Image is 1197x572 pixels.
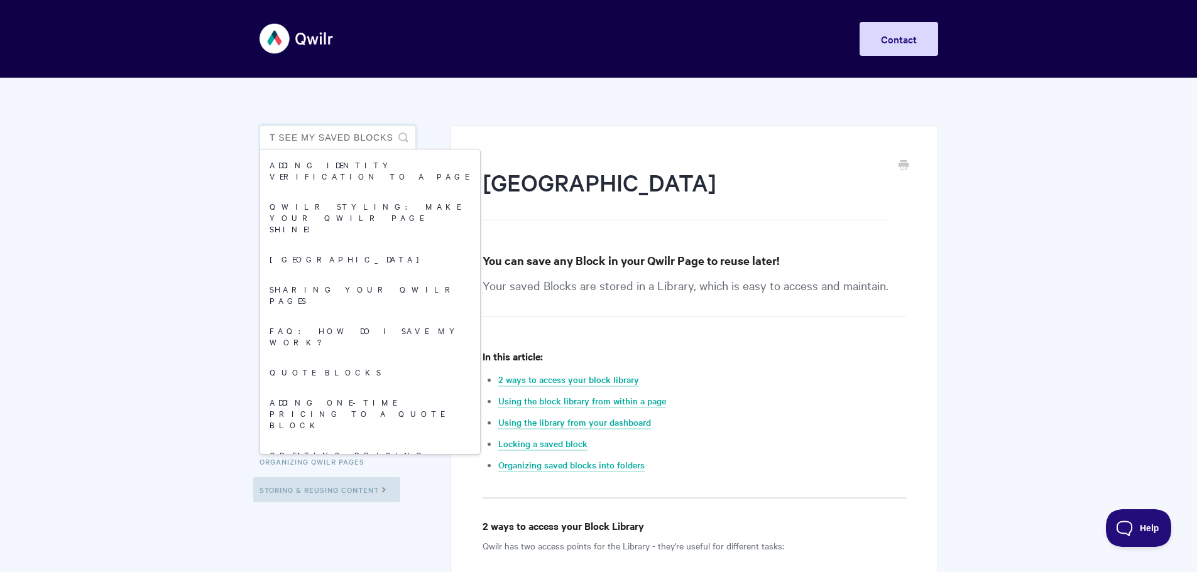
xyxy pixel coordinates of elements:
[260,125,416,150] input: Search
[260,449,374,474] a: Organizing Qwilr Pages
[498,437,588,451] a: Locking a saved block
[498,416,651,429] a: Using the library from your dashboard
[260,387,480,440] a: Adding One-Time Pricing To A Quote Block
[260,274,480,315] a: Sharing your Qwilr Pages
[260,15,334,62] img: Qwilr Help Center
[483,276,905,317] p: Your saved Blocks are stored in a Library, which is easy to access and maintain.
[483,252,905,269] h3: You can save any Block in your Qwilr Page to reuse later!
[1106,509,1172,547] iframe: Toggle Customer Support
[260,440,480,492] a: Creating pricing plan cards in the Quote Block
[483,538,905,553] p: Qwilr has two access points for the Library - they're useful for different tasks:
[260,149,480,191] a: Adding Identity Verification to a Page
[899,159,909,173] a: Print this Article
[260,357,480,387] a: Quote Blocks
[253,477,400,502] a: Storing & Reusing Content
[260,315,480,357] a: FAQ: How do I save my work?
[860,22,938,56] a: Contact
[260,191,480,244] a: Qwilr styling: Make Your Qwilr Page Shine!
[483,349,543,363] strong: In this article:
[498,373,639,387] a: 2 ways to access your block library
[483,166,887,220] h1: [GEOGRAPHIC_DATA]
[260,244,480,274] a: [GEOGRAPHIC_DATA]
[483,518,905,534] h4: 2 ways to access your Block Library
[498,458,645,472] a: Organizing saved blocks into folders
[498,394,666,408] a: Using the block library from within a page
